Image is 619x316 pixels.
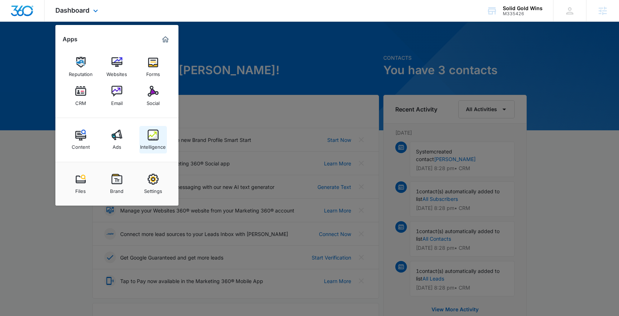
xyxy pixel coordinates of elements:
a: Social [139,82,167,110]
div: account name [503,5,543,11]
a: Content [67,126,94,153]
div: account id [503,11,543,16]
a: Ads [103,126,131,153]
a: Forms [139,53,167,81]
div: Brand [110,185,123,194]
div: Ads [113,140,121,150]
a: Brand [103,170,131,198]
div: Content [72,140,90,150]
div: Websites [106,68,127,77]
div: Reputation [69,68,93,77]
div: CRM [75,97,86,106]
a: CRM [67,82,94,110]
a: Files [67,170,94,198]
a: Email [103,82,131,110]
a: Websites [103,53,131,81]
div: Forms [146,68,160,77]
div: Files [75,185,86,194]
h2: Apps [63,36,77,43]
a: Settings [139,170,167,198]
div: Intelligence [140,140,166,150]
div: Settings [144,185,162,194]
div: Email [111,97,123,106]
a: Intelligence [139,126,167,153]
span: Dashboard [55,7,89,14]
a: Reputation [67,53,94,81]
div: Social [147,97,160,106]
a: Marketing 360® Dashboard [160,34,171,45]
